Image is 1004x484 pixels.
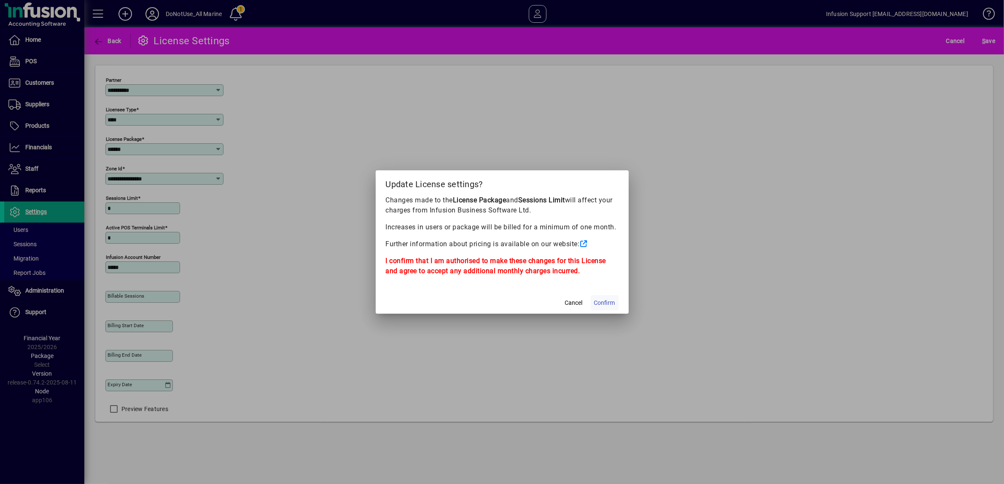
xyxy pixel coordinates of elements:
[518,196,565,204] b: Sessions Limit
[386,257,606,275] b: I confirm that I am authorised to make these changes for this License and agree to accept any add...
[453,196,506,204] b: License Package
[386,222,619,232] p: Increases in users or package will be billed for a minimum of one month.
[594,298,615,307] span: Confirm
[560,295,587,310] button: Cancel
[386,195,619,215] p: Changes made to the and will affect your charges from Infusion Business Software Ltd.
[386,239,619,249] p: Further information about pricing is available on our website:
[376,170,629,195] h2: Update License settings?
[591,295,619,310] button: Confirm
[565,298,583,307] span: Cancel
